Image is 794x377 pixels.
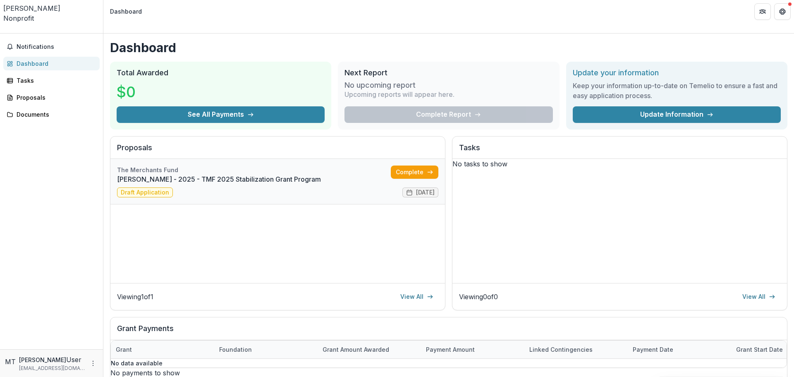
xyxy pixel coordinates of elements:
button: Get Help [774,3,791,20]
button: Partners [754,3,771,20]
div: Grant amount awarded [318,351,421,368]
button: Notifications [3,50,100,63]
a: Documents [3,118,100,131]
h3: No upcoming report [344,91,416,100]
div: Linked Contingencies [524,351,628,368]
a: Tasks [3,84,100,97]
h1: Dashboard [110,50,787,65]
a: View All [395,300,438,313]
span: Notifications [17,53,96,60]
div: Dashboard [17,69,93,78]
button: See All Payments [117,116,325,133]
div: Documents [17,120,93,129]
a: Proposals [3,101,100,114]
h3: $0 [117,91,136,113]
div: Linked Contingencies [524,355,598,364]
p: Viewing 0 of 0 [459,302,498,312]
h3: Keep your information up-to-date on Temelio to ensure a fast and easy application process. [573,91,781,110]
div: Payment Amount [421,351,524,368]
div: Grant [111,355,137,364]
div: Foundation [214,355,257,364]
h2: Grant Payments [117,334,780,350]
h2: Next Report [344,78,552,87]
a: Dashboard [3,67,100,80]
a: [PERSON_NAME] - 2025 - TMF 2025 Stabilization Grant Program [117,184,391,194]
div: Payment date [628,355,678,364]
div: Foundation [214,351,318,368]
a: Complete [391,175,438,189]
div: [PERSON_NAME] [3,13,100,23]
a: View All [737,300,780,313]
div: Grant [111,351,214,368]
img: Marlene Thomas [3,3,100,13]
h2: Proposals [117,153,438,169]
button: More [88,358,98,368]
div: Grant amount awarded [318,355,394,364]
div: Proposals [17,103,93,112]
p: Upcoming reports will appear here. [344,99,454,109]
p: [PERSON_NAME] [19,355,66,364]
div: Payment date [628,351,731,368]
div: Dashboard [110,7,142,16]
a: Update Information [573,116,781,133]
p: No tasks to show [452,169,787,179]
p: [EMAIL_ADDRESS][DOMAIN_NAME] [19,365,85,372]
h2: Update your information [573,78,781,87]
h2: Total Awarded [117,78,325,87]
p: Viewing 1 of 1 [117,302,153,312]
div: Marlene Thomas [5,357,16,367]
div: Payment Amount [421,355,480,364]
span: Nonprofit [3,24,34,32]
p: User [66,355,81,365]
nav: breadcrumb [107,5,145,17]
div: Tasks [17,86,93,95]
h2: Tasks [459,153,780,169]
div: Grant start date [731,355,788,364]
